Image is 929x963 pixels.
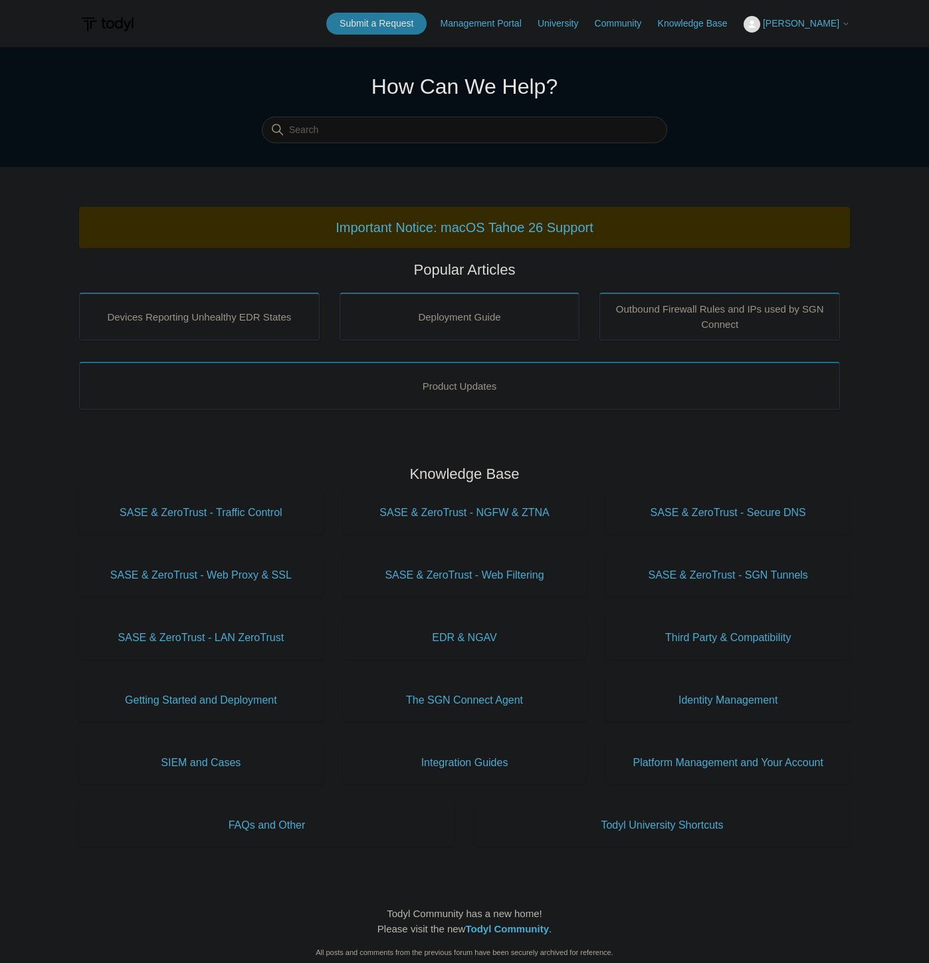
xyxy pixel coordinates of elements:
[99,630,303,646] span: SASE & ZeroTrust - LAN ZeroTrust
[363,630,567,646] span: EDR & NGAV
[343,491,587,534] a: SASE & ZeroTrust - NGFW & ZTNA
[494,817,830,833] span: Todyl University Shortcuts
[363,755,567,771] span: Integration Guides
[340,293,580,341] a: Deployment Guide
[744,16,850,33] button: [PERSON_NAME]
[99,817,435,833] span: FAQs and Other
[79,463,850,485] h2: Knowledge Base
[262,117,667,144] input: Search
[79,12,136,37] img: Todyl Support Center Help Center home page
[99,505,303,521] span: SASE & ZeroTrust - Traffic Control
[79,259,850,281] h2: Popular Articles
[343,617,587,659] a: EDR & NGAV
[606,491,850,534] a: SASE & ZeroTrust - Secure DNS
[363,692,567,708] span: The SGN Connect Agent
[626,755,830,771] span: Platform Management and Your Account
[79,491,323,534] a: SASE & ZeroTrust - Traffic Control
[538,17,591,31] a: University
[99,567,303,583] span: SASE & ZeroTrust - Web Proxy & SSL
[606,554,850,597] a: SASE & ZeroTrust - SGN Tunnels
[79,554,323,597] a: SASE & ZeroTrust - Web Proxy & SSL
[336,220,593,235] a: Important Notice: macOS Tahoe 26 Support
[658,17,741,31] a: Knowledge Base
[79,804,455,847] a: FAQs and Other
[599,293,840,341] a: Outbound Firewall Rules and IPs used by SGN Connect
[441,17,535,31] a: Management Portal
[626,567,830,583] span: SASE & ZeroTrust - SGN Tunnels
[262,70,667,102] h1: How Can We Help?
[99,755,303,771] span: SIEM and Cases
[79,947,850,958] div: All posts and comments from the previous forum have been securely archived for reference.
[606,617,850,659] a: Third Party & Compatibility
[626,630,830,646] span: Third Party & Compatibility
[606,742,850,784] a: Platform Management and Your Account
[363,505,567,521] span: SASE & ZeroTrust - NGFW & ZTNA
[595,17,655,31] a: Community
[79,742,323,784] a: SIEM and Cases
[79,362,840,410] a: Product Updates
[606,679,850,722] a: Identity Management
[99,692,303,708] span: Getting Started and Deployment
[626,505,830,521] span: SASE & ZeroTrust - Secure DNS
[343,742,587,784] a: Integration Guides
[763,18,839,29] span: [PERSON_NAME]
[363,567,567,583] span: SASE & ZeroTrust - Web Filtering
[626,692,830,708] span: Identity Management
[79,293,320,341] a: Devices Reporting Unhealthy EDR States
[343,679,587,722] a: The SGN Connect Agent
[79,906,850,936] div: Todyl Community has a new home! Please visit the new .
[79,679,323,722] a: Getting Started and Deployment
[465,923,549,934] a: Todyl Community
[326,13,427,35] a: Submit a Request
[474,804,850,847] a: Todyl University Shortcuts
[79,617,323,659] a: SASE & ZeroTrust - LAN ZeroTrust
[343,554,587,597] a: SASE & ZeroTrust - Web Filtering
